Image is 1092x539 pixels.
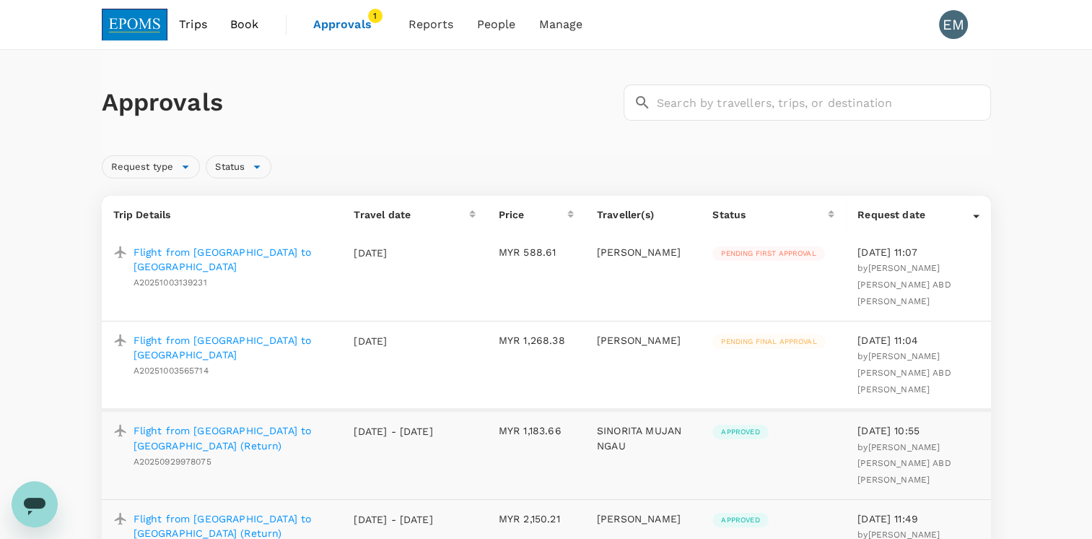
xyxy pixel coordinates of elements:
[354,334,433,348] p: [DATE]
[712,515,768,525] span: Approved
[499,423,574,438] p: MYR 1,183.66
[113,207,331,222] p: Trip Details
[313,16,385,33] span: Approvals
[134,277,207,288] span: A20251003139231
[499,245,574,259] p: MYR 588.61
[102,87,618,118] h1: Approvals
[354,207,468,222] div: Travel date
[499,512,574,526] p: MYR 2,150.21
[230,16,259,33] span: Book
[857,442,951,486] span: by
[597,512,689,526] p: [PERSON_NAME]
[499,207,567,222] div: Price
[857,351,951,394] span: by
[206,160,253,174] span: Status
[134,366,209,376] span: A20251003565714
[12,481,58,527] iframe: Button to launch messaging window
[134,423,331,452] a: Flight from [GEOGRAPHIC_DATA] to [GEOGRAPHIC_DATA] (Return)
[597,423,689,452] p: SINORITA MUJAN NGAU
[857,263,951,306] span: [PERSON_NAME] [PERSON_NAME] ABD [PERSON_NAME]
[597,245,689,259] p: [PERSON_NAME]
[939,10,968,39] div: EM
[597,333,689,348] p: [PERSON_NAME]
[857,245,979,259] p: [DATE] 11:07
[857,442,951,486] span: [PERSON_NAME] [PERSON_NAME] ABD [PERSON_NAME]
[857,512,979,526] p: [DATE] 11:49
[179,16,207,33] span: Trips
[712,427,768,437] span: Approved
[857,207,972,222] div: Request date
[712,207,828,222] div: Status
[368,9,383,23] span: 1
[857,263,951,306] span: by
[657,85,991,121] input: Search by travellers, trips, or destination
[712,337,825,347] span: Pending final approval
[857,333,979,348] p: [DATE] 11:04
[102,9,168,40] img: EPOMS SDN BHD
[409,16,454,33] span: Reports
[857,423,979,438] p: [DATE] 10:55
[354,512,433,527] p: [DATE] - [DATE]
[712,249,824,259] span: Pending first approval
[102,160,183,174] span: Request type
[477,16,516,33] span: People
[597,207,689,222] p: Traveller(s)
[538,16,582,33] span: Manage
[206,155,271,178] div: Status
[134,333,331,362] a: Flight from [GEOGRAPHIC_DATA] to [GEOGRAPHIC_DATA]
[857,351,951,394] span: [PERSON_NAME] [PERSON_NAME] ABD [PERSON_NAME]
[134,457,211,467] span: A20250929978075
[102,155,201,178] div: Request type
[354,246,433,260] p: [DATE]
[354,424,433,439] p: [DATE] - [DATE]
[134,245,331,274] a: Flight from [GEOGRAPHIC_DATA] to [GEOGRAPHIC_DATA]
[499,333,574,348] p: MYR 1,268.38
